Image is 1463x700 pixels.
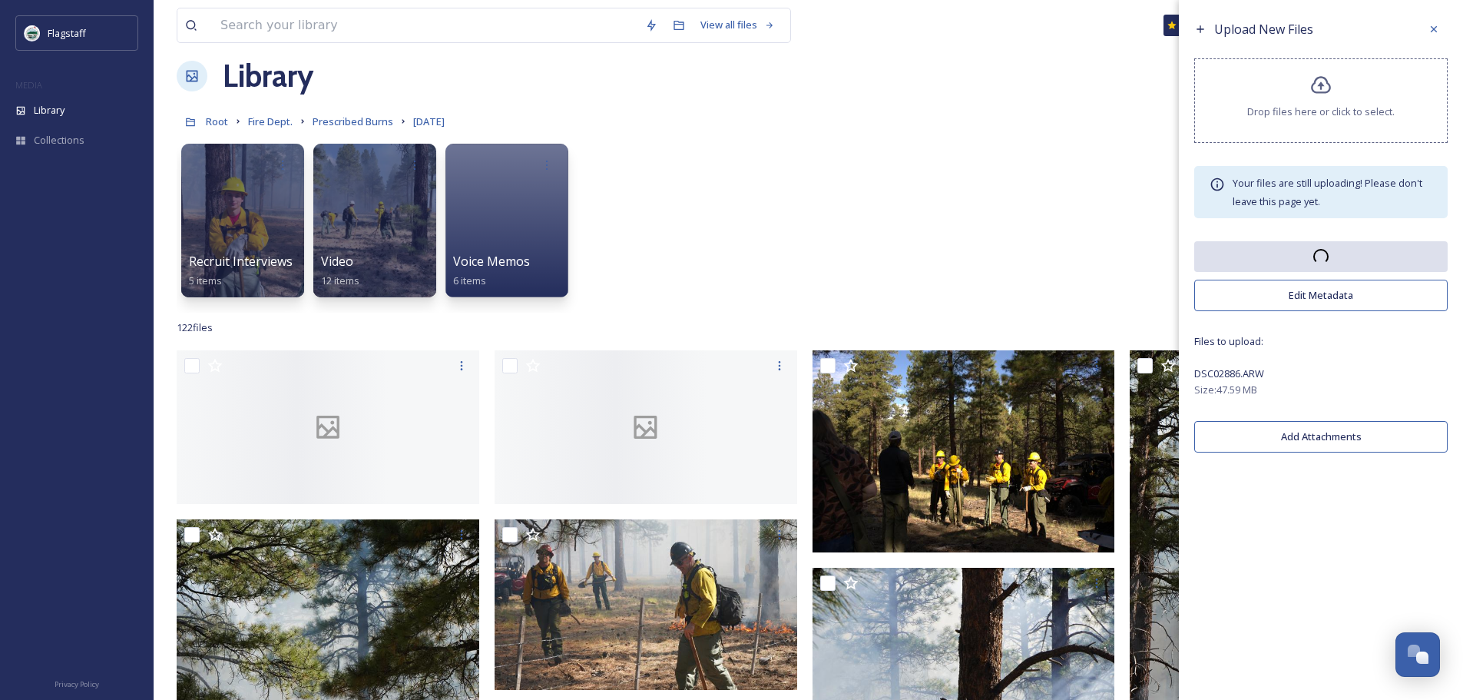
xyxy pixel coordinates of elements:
[25,25,40,41] img: images%20%282%29.jpeg
[1247,105,1395,119] span: Drop files here or click to select.
[1194,383,1257,397] span: Size: 47.59 MB
[321,274,359,287] span: 12 items
[223,53,313,99] a: Library
[1194,421,1448,453] button: Add Attachments
[206,114,228,128] span: Root
[15,79,42,91] span: MEDIA
[1194,367,1264,380] span: DSC02886.ARW
[48,26,86,40] span: Flagstaff
[413,114,445,128] span: [DATE]
[177,320,213,335] span: 122 file s
[453,253,530,270] span: Voice Memos
[693,10,783,40] a: View all files
[495,519,797,690] img: DSC06657.JPG
[1233,176,1422,208] span: Your files are still uploading! Please don't leave this page yet.
[248,112,293,131] a: Fire Dept.
[413,112,445,131] a: [DATE]
[55,679,99,689] span: Privacy Policy
[213,8,637,42] input: Search your library
[248,114,293,128] span: Fire Dept.
[313,112,393,131] a: Prescribed Burns
[55,674,99,692] a: Privacy Policy
[206,112,228,131] a: Root
[189,253,293,270] span: Recruit Interviews
[189,254,293,287] a: Recruit Interviews5 items
[453,254,530,287] a: Voice Memos6 items
[313,114,393,128] span: Prescribed Burns
[1194,334,1448,349] span: Files to upload:
[321,254,359,287] a: Video12 items
[1194,280,1448,311] button: Edit Metadata
[34,133,84,148] span: Collections
[1395,632,1440,677] button: Open Chat
[34,103,65,118] span: Library
[1214,21,1313,38] span: Upload New Files
[453,274,486,287] span: 6 items
[321,253,353,270] span: Video
[813,350,1115,552] img: DSC02883 2.ARW
[189,274,222,287] span: 5 items
[1163,15,1240,36] a: What's New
